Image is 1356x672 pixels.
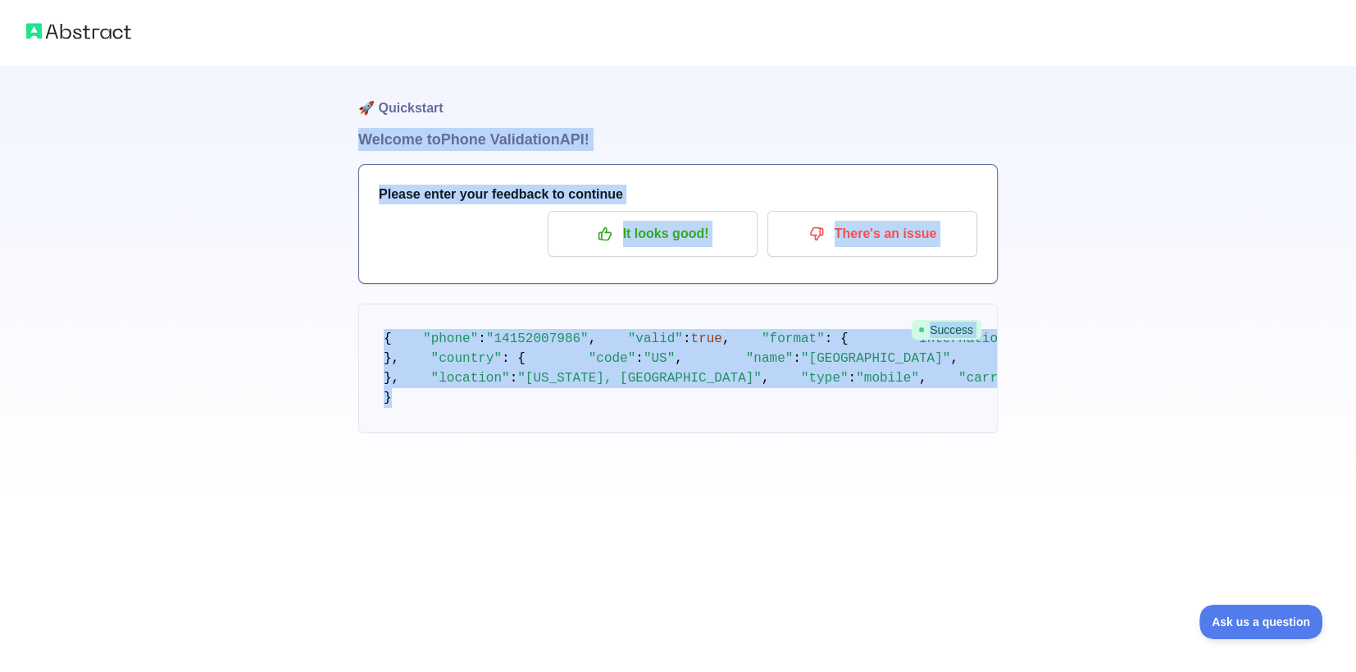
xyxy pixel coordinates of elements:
span: , [950,351,958,366]
span: : [635,351,644,366]
span: "code" [589,351,636,366]
h1: Welcome to Phone Validation API! [358,128,998,151]
span: "type" [801,371,849,386]
span: , [919,371,927,386]
span: : { [825,331,849,346]
span: "phone" [423,331,478,346]
span: , [762,371,770,386]
button: It looks good! [548,211,758,257]
span: , [722,331,730,346]
span: "mobile" [856,371,919,386]
span: : [793,351,801,366]
span: "country" [431,351,502,366]
span: "format" [762,331,825,346]
span: "carrier" [958,371,1029,386]
span: : [478,331,486,346]
span: "[US_STATE], [GEOGRAPHIC_DATA]" [517,371,762,386]
span: "location" [431,371,510,386]
span: "international" [911,331,1029,346]
h3: Please enter your feedback to continue [379,185,977,204]
span: Success [912,320,981,340]
span: : [683,331,691,346]
span: "name" [746,351,794,366]
span: "US" [644,351,675,366]
iframe: Toggle Customer Support [1199,605,1323,639]
span: : { [502,351,526,366]
span: , [589,331,597,346]
span: { [384,331,392,346]
span: true [691,331,722,346]
img: Abstract logo [26,20,131,43]
span: , [675,351,683,366]
span: "valid" [628,331,683,346]
h1: 🚀 Quickstart [358,66,998,128]
span: : [849,371,857,386]
span: "[GEOGRAPHIC_DATA]" [801,351,950,366]
p: There's an issue [780,220,965,248]
button: There's an issue [767,211,977,257]
span: : [510,371,518,386]
p: It looks good! [560,220,745,248]
span: "14152007986" [486,331,589,346]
